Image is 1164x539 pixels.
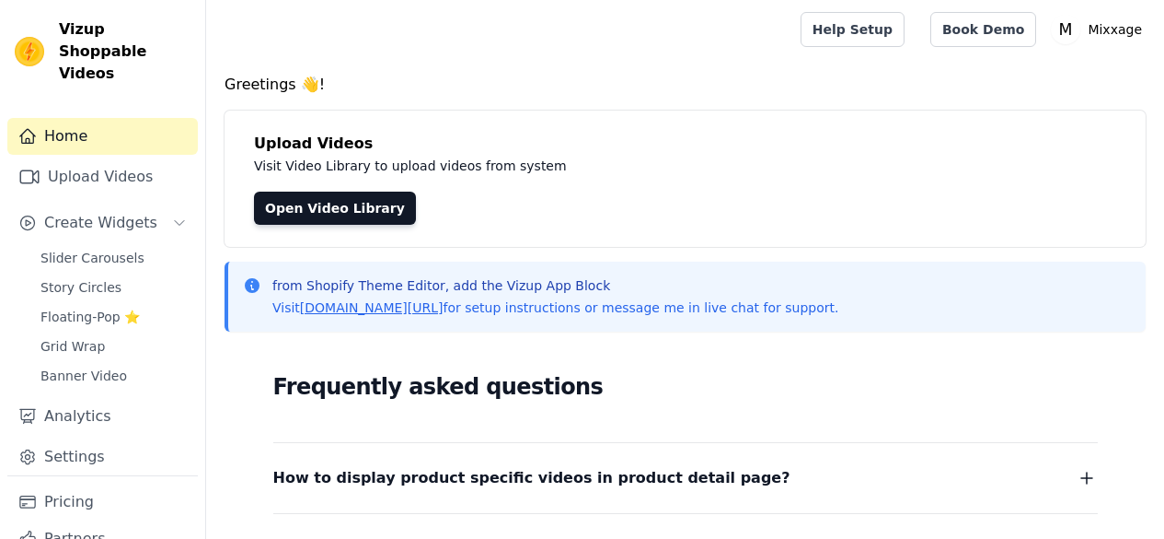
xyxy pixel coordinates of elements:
[272,299,838,317] p: Visit for setup instructions or message me in live chat for support.
[7,158,198,195] a: Upload Videos
[1080,13,1149,46] p: Mixxage
[15,37,44,66] img: Vizup
[1059,20,1073,39] text: M
[300,300,444,315] a: [DOMAIN_NAME][URL]
[254,192,416,225] a: Open Video Library
[273,369,1098,405] h2: Frequently asked questions
[273,465,1098,491] button: How to display product specific videos in product detail page?
[40,308,140,326] span: Floating-Pop ⭐
[7,398,198,435] a: Analytics
[7,118,198,155] a: Home
[29,304,198,330] a: Floating-Pop ⭐
[1051,13,1149,46] button: M Mixxage
[44,212,157,234] span: Create Widgets
[29,334,198,359] a: Grid Wrap
[40,367,127,385] span: Banner Video
[7,205,198,241] button: Create Widgets
[29,363,198,389] a: Banner Video
[254,155,1078,177] p: Visit Video Library to upload videos from system
[59,18,190,85] span: Vizup Shoppable Videos
[273,465,790,491] span: How to display product specific videos in product detail page?
[272,276,838,295] p: from Shopify Theme Editor, add the Vizup App Block
[7,439,198,475] a: Settings
[254,133,1116,155] h4: Upload Videos
[40,337,105,356] span: Grid Wrap
[29,275,198,300] a: Story Circles
[40,278,121,297] span: Story Circles
[7,484,198,521] a: Pricing
[930,12,1036,47] a: Book Demo
[40,249,144,267] span: Slider Carousels
[29,245,198,271] a: Slider Carousels
[225,74,1146,96] h4: Greetings 👋!
[801,12,905,47] a: Help Setup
